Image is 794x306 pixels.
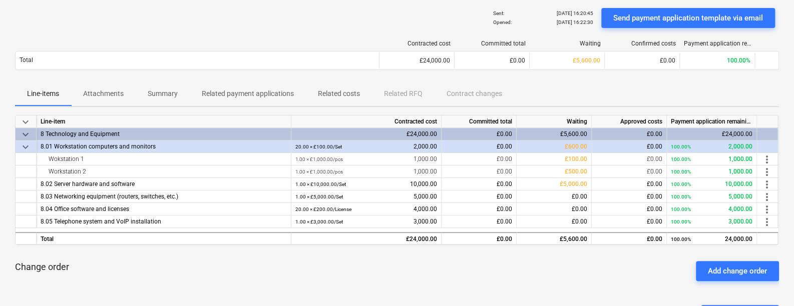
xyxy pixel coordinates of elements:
[83,88,124,99] p: Attachments
[592,115,667,128] div: Approved costs
[696,261,779,281] button: Add change order
[383,40,451,47] div: Contracted cost
[41,128,287,140] div: 8 Technology and Equipment
[37,232,291,244] div: Total
[761,178,773,190] span: more_vert
[20,128,32,140] span: keyboard_arrow_down
[202,88,294,99] p: Related payment applications
[647,168,662,175] span: £0.00
[497,205,512,212] span: £0.00
[671,206,691,212] small: 100.00%
[295,203,437,215] div: 4,000.00
[295,190,437,203] div: 5,000.00
[295,206,351,212] small: 20.00 × £200.00 / License
[613,11,763,24] div: Send payment application template via email
[295,140,437,153] div: 2,000.00
[560,180,587,187] span: £5,000.00
[15,261,69,273] p: Change order
[442,232,517,244] div: £0.00
[534,40,601,47] div: Waiting
[671,219,691,224] small: 100.00%
[379,52,454,68] div: £24,000.00
[761,216,773,228] span: more_vert
[295,219,343,224] small: 1.00 × £3,000.00 / Set
[41,190,287,203] div: 8.03 Networking equipment (routers, switches, etc.)
[667,128,757,140] div: £24,000.00
[510,57,525,64] span: £0.00
[671,153,752,165] div: 1,000.00
[647,218,662,225] span: £0.00
[565,168,587,175] span: £500.00
[291,232,442,244] div: £24,000.00
[727,57,750,64] span: 100.00%
[671,194,691,199] small: 100.00%
[497,168,512,175] span: £0.00
[667,115,757,128] div: Payment application remaining
[573,57,600,64] span: £5,600.00
[761,203,773,215] span: more_vert
[41,153,287,165] div: Wokstation 1
[601,8,775,28] button: Send payment application template via email
[647,205,662,212] span: £0.00
[572,218,587,225] span: £0.00
[493,10,504,16] p: Sent :
[442,128,517,140] div: £0.00
[41,140,287,153] div: 8.01 Workstation computers and monitors
[442,115,517,128] div: Committed total
[671,236,691,242] small: 100.00%
[291,128,442,140] div: £24,000.00
[565,143,587,150] span: £600.00
[761,166,773,178] span: more_vert
[647,193,662,200] span: £0.00
[41,203,287,215] div: 8.04 Office software and licenses
[671,233,752,245] div: 24,000.00
[660,57,675,64] span: £0.00
[761,153,773,165] span: more_vert
[671,169,691,174] small: 100.00%
[497,143,512,150] span: £0.00
[295,144,342,149] small: 20.00 × £100.00 / Set
[565,155,587,162] span: £100.00
[27,88,59,99] p: Line-items
[37,115,291,128] div: Line-item
[557,19,593,25] p: [DATE] 16:22:30
[572,205,587,212] span: £0.00
[20,56,33,64] p: Total
[497,180,512,187] span: £0.00
[671,144,691,149] small: 100.00%
[148,88,178,99] p: Summary
[20,116,32,128] span: keyboard_arrow_down
[295,178,437,190] div: 10,000.00
[291,115,442,128] div: Contracted cost
[609,40,676,47] div: Confirmed costs
[744,258,794,306] iframe: Chat Widget
[318,88,360,99] p: Related costs
[459,40,526,47] div: Committed total
[592,128,667,140] div: £0.00
[671,203,752,215] div: 4,000.00
[647,143,662,150] span: £0.00
[295,156,343,162] small: 1.00 × £1,000.00 / pcs
[647,180,662,187] span: £0.00
[671,181,691,187] small: 100.00%
[671,215,752,228] div: 3,000.00
[671,156,691,162] small: 100.00%
[592,232,667,244] div: £0.00
[20,141,32,153] span: keyboard_arrow_down
[295,194,343,199] small: 1.00 × £5,000.00 / Set
[708,264,767,277] div: Add change order
[497,193,512,200] span: £0.00
[497,218,512,225] span: £0.00
[671,140,752,153] div: 2,000.00
[517,128,592,140] div: £5,600.00
[497,155,512,162] span: £0.00
[295,153,437,165] div: 1,000.00
[557,10,593,16] p: [DATE] 16:20:45
[671,190,752,203] div: 5,000.00
[671,165,752,178] div: 1,000.00
[295,165,437,178] div: 1,000.00
[761,191,773,203] span: more_vert
[295,181,346,187] small: 1.00 × £10,000.00 / Set
[41,165,287,178] div: Workstation 2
